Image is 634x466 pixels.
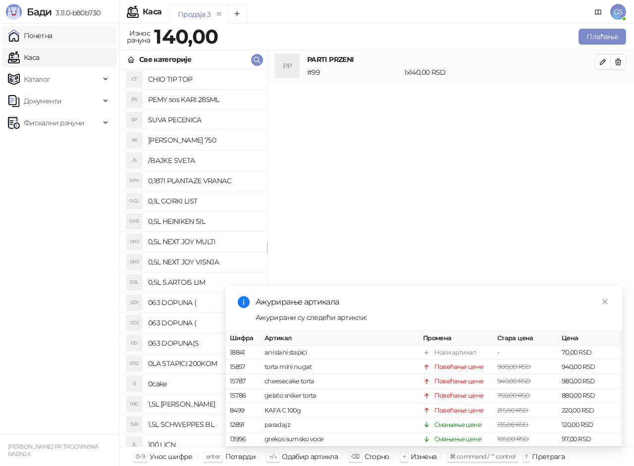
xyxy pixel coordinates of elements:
span: Каталог [24,69,51,89]
span: 750,00 RSD [497,392,530,400]
span: 105,00 RSD [497,435,529,443]
img: Logo [6,4,22,20]
div: Повећање цене [434,406,484,415]
div: Све категорије [139,54,191,65]
div: CT [126,71,142,87]
h4: 0cake [148,376,259,392]
div: 0D( [126,315,142,331]
div: Ажурирање артикала [256,296,610,308]
td: grekos sumsko voce [261,432,419,447]
h4: [PERSON_NAME] 750 [148,132,259,148]
th: Шифра [226,331,261,346]
a: Каса [8,48,39,67]
span: f [526,453,527,460]
td: - [493,346,558,360]
td: 97,00 RSD [558,432,622,447]
span: 0-9 [136,453,145,460]
div: # 99 [305,67,402,78]
div: 0NJ [126,234,142,250]
h4: SUVA PECENICA [148,112,259,128]
div: 1RG [126,396,142,412]
button: remove [212,10,225,18]
div: Потврди [225,450,256,463]
th: Стара цена [493,331,558,346]
td: 8499 [226,404,261,418]
td: cheesecake torta [261,374,419,389]
strong: 140,00 [154,24,218,49]
span: Документи [24,91,61,111]
td: gelato sniker torta [261,389,419,404]
div: 0HS [126,213,142,229]
div: 1L [126,437,142,453]
div: Повећање цене [434,391,484,401]
th: Промена [419,331,493,346]
span: 135,00 RSD [497,421,528,428]
h4: 0,5L S.ARTOIS LIM [148,274,259,290]
div: AK [126,132,142,148]
td: 120,00 RSD [558,418,622,432]
h4: 0LA STAPICI 200KOM [148,356,259,371]
td: 70,00 RSD [558,346,622,360]
div: /S [126,153,142,168]
div: PP [275,54,299,78]
div: 0 [126,376,142,392]
span: + [403,453,406,460]
td: 880,00 RSD [558,389,622,404]
h4: PEMY sos KARI 285ML [148,92,259,107]
h4: 063 DOPUNA(S [148,335,259,351]
div: Нови артикал [434,348,476,358]
h4: CHIO TIP TOP [148,71,259,87]
span: ↑/↓ [269,453,277,460]
button: Плаћање [579,29,626,45]
td: 15857 [226,360,261,374]
span: 3.11.0-b80b730 [52,8,100,17]
span: ⌘ command / ⌃ control [450,453,516,460]
h4: 0,5L NEXT JOY MULTI [148,234,259,250]
div: Смањење цене [434,434,481,444]
a: Документација [590,4,606,20]
h4: 0,5L NEXT JOY VISNJA [148,254,259,270]
h4: /BAJKE SVETA [148,153,259,168]
h4: 100 LICN [148,437,259,453]
td: 220,00 RSD [558,404,622,418]
td: torta mini nugat [261,360,419,374]
div: 0GL [126,193,142,209]
div: 0PV [126,173,142,189]
span: close [601,298,608,305]
td: 18841 [226,346,261,360]
td: 12891 [226,418,261,432]
small: [PERSON_NAME] PR TRGOVINSKA RADNJA [8,443,99,458]
td: 15786 [226,389,261,404]
div: Каса [143,8,161,16]
button: Add tab [227,4,247,24]
div: Повећање цене [434,362,484,372]
div: Претрага [532,450,565,463]
div: Повећање цене [434,376,484,386]
div: Износ рачуна [125,27,152,47]
td: KAFA C 100g [261,404,419,418]
div: Измена [411,450,436,463]
h4: 0,1L GORKI LIST [148,193,259,209]
span: enter [206,453,220,460]
h4: 0,5L HEINIKEN SIL [148,213,259,229]
div: Ажурирани су следећи артикли: [256,312,610,323]
span: Фискални рачуни [24,113,84,133]
div: Смањење цене [434,420,481,430]
div: 0S2 [126,356,142,371]
span: ⌫ [351,453,359,460]
h4: 063 DOPUNA ( [148,315,259,331]
div: Одабир артикла [282,450,338,463]
div: 0SL [126,274,142,290]
td: paradajz [261,418,419,432]
div: 0NJ [126,254,142,270]
div: 0D [126,335,142,351]
div: Продаја 3 [178,9,211,20]
div: grid [119,69,267,447]
h4: PARTI PRZENI [307,54,595,65]
div: SP [126,112,142,128]
h4: 1,5L SCHWEPPES BL [148,416,259,432]
div: Унос шифре [150,450,193,463]
span: 215,00 RSD [497,407,528,414]
div: 1 x 140,00 RSD [402,67,597,78]
th: Цена [558,331,622,346]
